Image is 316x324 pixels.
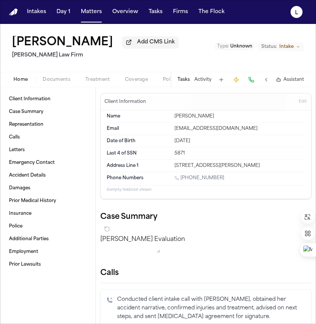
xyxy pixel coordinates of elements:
[78,5,105,19] button: Matters
[216,74,227,85] button: Add Task
[6,233,89,245] a: Additional Parties
[258,42,304,51] button: Change status from Intake
[174,175,224,181] a: Call 1 (813) 378-0542
[43,77,70,83] span: Documents
[297,96,309,108] button: Edit
[6,182,89,194] a: Damages
[137,39,175,46] span: Add CMS Link
[85,77,110,83] span: Treatment
[174,150,305,156] div: 5871
[122,36,179,48] button: Add CMS Link
[6,259,89,270] a: Prior Lawsuits
[6,119,89,131] a: Representation
[163,77,177,83] span: Police
[54,5,73,19] button: Day 1
[231,74,241,85] button: Create Immediate Task
[24,5,49,19] button: Intakes
[6,106,89,118] a: Case Summary
[100,268,312,278] h2: Calls
[12,51,179,60] h2: [PERSON_NAME] Law Firm
[9,9,18,16] a: Home
[6,144,89,156] a: Letters
[117,296,305,321] p: Conducted client intake call with [PERSON_NAME], obtained her accident narrative, confirmed injur...
[107,175,143,181] span: Phone Numbers
[107,163,170,169] dt: Address Line 1
[107,126,170,132] dt: Email
[109,5,141,19] button: Overview
[174,126,305,132] div: [EMAIL_ADDRESS][DOMAIN_NAME]
[125,77,148,83] span: Coverage
[276,77,304,83] button: Assistant
[103,99,148,105] h3: Client Information
[230,44,252,49] span: Unknown
[100,211,312,223] h2: Case Summary
[177,77,190,83] button: Tasks
[107,138,170,144] dt: Date of Birth
[6,208,89,220] a: Insurance
[100,235,312,244] p: [PERSON_NAME] Evaluation
[107,113,170,119] dt: Name
[195,5,228,19] button: The Flock
[174,138,305,144] div: [DATE]
[217,44,229,49] span: Type :
[261,44,277,50] span: Status:
[170,5,191,19] button: Firms
[215,43,255,50] button: Edit Type: Unknown
[6,93,89,105] a: Client Information
[13,77,28,83] span: Home
[279,44,294,50] span: Intake
[6,220,89,232] a: Police
[12,36,113,49] h1: [PERSON_NAME]
[6,195,89,207] a: Prior Medical History
[299,99,307,104] span: Edit
[246,74,256,85] button: Make a Call
[283,77,304,83] span: Assistant
[6,157,89,169] a: Emergency Contact
[174,113,305,119] div: [PERSON_NAME]
[107,150,170,156] dt: Last 4 of SSN
[194,77,212,83] button: Activity
[12,36,113,49] button: Edit matter name
[6,246,89,258] a: Employment
[6,131,89,143] a: Calls
[107,187,305,193] p: 6 empty fields not shown.
[6,169,89,181] a: Accident Details
[146,5,165,19] button: Tasks
[174,163,305,169] div: [STREET_ADDRESS][PERSON_NAME]
[9,9,18,16] img: Finch Logo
